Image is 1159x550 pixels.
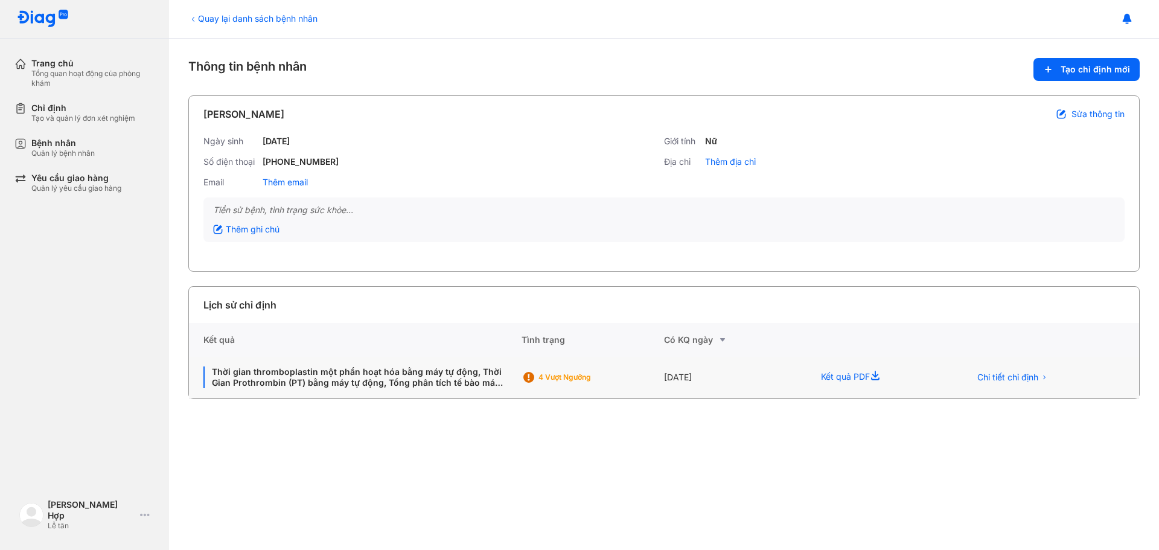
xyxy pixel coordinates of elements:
div: Kết quả PDF [806,357,955,398]
span: Sửa thông tin [1071,109,1125,120]
img: logo [19,503,43,527]
div: [PERSON_NAME] Hợp [48,499,135,521]
div: Thêm địa chỉ [705,156,756,167]
div: Thêm email [263,177,308,188]
div: Lịch sử chỉ định [203,298,276,312]
div: Tiền sử bệnh, tình trạng sức khỏe... [213,205,1115,216]
div: Số điện thoại [203,156,258,167]
span: Tạo chỉ định mới [1061,64,1130,75]
div: [PERSON_NAME] [203,107,284,121]
div: [PHONE_NUMBER] [263,156,339,167]
div: [DATE] [263,136,290,147]
span: Chi tiết chỉ định [977,372,1038,383]
div: Quản lý yêu cầu giao hàng [31,184,121,193]
div: Thêm ghi chú [213,224,279,235]
div: Nữ [705,136,717,147]
div: 4 Vượt ngưỡng [538,373,635,382]
div: Quản lý bệnh nhân [31,149,95,158]
div: Yêu cầu giao hàng [31,173,121,184]
div: Thời gian thromboplastin một phần hoạt hóa bằng máy tự động, Thời Gian Prothrombin (PT) bằng máy ... [203,366,507,388]
div: Trang chủ [31,58,155,69]
div: Tổng quan hoạt động của phòng khám [31,69,155,88]
div: Giới tính [664,136,700,147]
div: Quay lại danh sách bệnh nhân [188,12,318,25]
div: Có KQ ngày [664,333,806,347]
button: Chi tiết chỉ định [970,368,1055,386]
div: Lễ tân [48,521,135,531]
div: Tạo và quản lý đơn xét nghiệm [31,114,135,123]
div: Ngày sinh [203,136,258,147]
div: Thông tin bệnh nhân [188,58,1140,81]
div: Địa chỉ [664,156,700,167]
button: Tạo chỉ định mới [1033,58,1140,81]
div: Email [203,177,258,188]
img: logo [17,10,69,28]
div: [DATE] [664,357,806,398]
div: Tình trạng [522,323,664,357]
div: Bệnh nhân [31,138,95,149]
div: Kết quả [189,323,522,357]
div: Chỉ định [31,103,135,114]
